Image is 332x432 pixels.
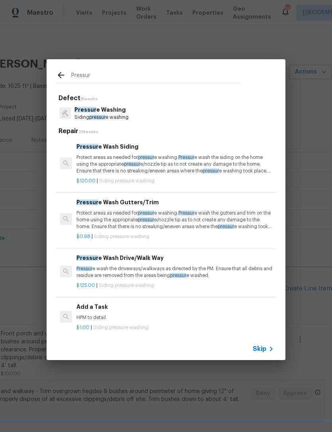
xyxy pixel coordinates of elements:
span: Skip [253,345,266,353]
span: pressur [138,211,154,215]
h6: e Wash Gutters/Trim [76,198,274,207]
span: $1.00 [76,325,90,330]
span: Siding pressure washing [99,178,154,183]
span: Siding pressure washing [99,283,154,288]
span: Pressur [76,255,98,261]
span: Pressur [178,155,194,160]
span: 1 Results [80,97,98,101]
span: Siding pressure washing [94,234,149,239]
span: $120.00 [76,178,96,183]
input: Search issues or repairs [71,71,240,83]
span: pressur [218,224,234,229]
p: e wash the driveways/walkways as directed by the PM. Ensure that all debris and residue are remov... [76,265,274,279]
span: $0.98 [76,234,90,239]
span: 21 Results [78,130,98,134]
p: | [76,233,274,240]
span: Pressur [76,266,92,271]
p: e Washing [74,106,129,114]
p: HPM to detail [76,314,274,321]
span: pressur [124,162,140,167]
span: pressur [170,273,186,278]
span: pressur [138,155,154,160]
h5: Defect [59,94,276,103]
span: pressur [89,115,105,120]
span: Pressur [76,200,98,205]
span: Pressur [178,211,194,215]
p: | [76,178,274,184]
h6: e Wash Siding [76,142,274,151]
span: Pressur [76,144,98,149]
span: Siding pressure washing [93,325,148,330]
p: | [76,282,274,289]
span: Pressur [74,107,96,112]
p: Siding e washing [74,114,129,121]
h6: e Wash Drive/Walk Way [76,254,274,262]
span: pressur [203,169,219,173]
p: Protect areas as needed for e washing. e wash the siding on the home using the appropriate e/nozz... [76,154,274,174]
span: pressur [138,217,154,222]
h6: Add a Task [76,302,274,311]
p: | [76,324,274,331]
p: Protect areas as needed for e washing. e wash the gutters and trim on the home using the appropri... [76,210,274,230]
h5: Repair [59,127,276,136]
span: $125.00 [76,283,95,288]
